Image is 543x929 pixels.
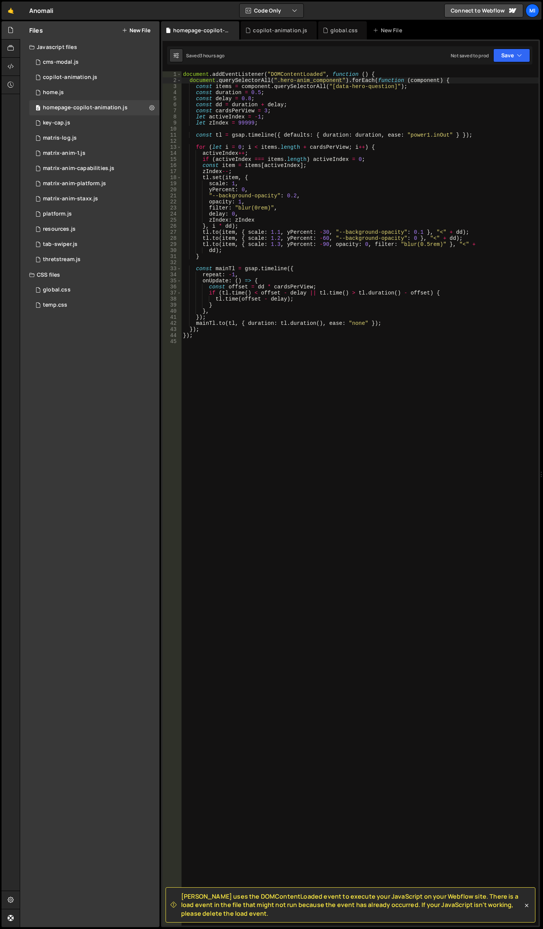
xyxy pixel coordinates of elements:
[163,108,182,114] div: 7
[163,96,182,102] div: 5
[163,71,182,77] div: 1
[526,4,539,17] a: Mi
[240,4,303,17] button: Code Only
[163,217,182,223] div: 25
[29,298,159,313] div: 15093/41680.css
[29,26,43,35] h2: Files
[29,282,159,298] div: 15093/39455.css
[29,55,159,70] div: 15093/42609.js
[163,120,182,126] div: 9
[163,126,182,132] div: 10
[29,206,159,222] div: 15093/44024.js
[163,247,182,254] div: 30
[186,52,225,59] div: Saved
[163,254,182,260] div: 31
[29,85,159,100] div: 15093/43289.js
[20,39,159,55] div: Javascript files
[163,314,182,320] div: 41
[20,267,159,282] div: CSS files
[43,211,72,217] div: platform.js
[163,260,182,266] div: 32
[163,211,182,217] div: 24
[43,287,71,293] div: global.css
[2,2,20,20] a: 🤙
[163,223,182,229] div: 26
[29,222,159,237] div: 15093/44705.js
[163,205,182,211] div: 23
[163,278,182,284] div: 35
[200,52,225,59] div: 3 hours ago
[163,326,182,332] div: 43
[163,302,182,308] div: 39
[163,144,182,150] div: 13
[163,320,182,326] div: 42
[36,105,40,112] span: 0
[163,90,182,96] div: 4
[43,104,128,111] div: homepage-copilot-animation.js
[43,74,97,81] div: copilot-animation.js
[163,102,182,108] div: 6
[163,175,182,181] div: 18
[253,27,307,34] div: copilot-animation.js
[163,168,182,175] div: 17
[451,52,489,59] div: Not saved to prod
[163,308,182,314] div: 40
[181,892,523,918] span: [PERSON_NAME] uses the DOMContentLoaded event to execute your JavaScript on your Webflow site. Th...
[330,27,358,34] div: global.css
[29,252,159,267] div: 15093/42555.js
[163,332,182,339] div: 44
[43,195,98,202] div: matrix-anim-staxx.js
[163,83,182,90] div: 3
[29,115,159,131] div: 15093/44488.js
[163,266,182,272] div: 33
[163,138,182,144] div: 12
[163,150,182,156] div: 14
[29,191,159,206] div: 15093/44560.js
[163,290,182,296] div: 37
[444,4,523,17] a: Connect to Webflow
[163,187,182,193] div: 20
[29,131,159,146] div: 15093/44972.js
[29,161,159,176] div: 15093/44497.js
[163,132,182,138] div: 11
[373,27,405,34] div: New File
[173,27,230,34] div: homepage-copilot-animation.js
[163,114,182,120] div: 8
[43,226,76,233] div: resources.js
[29,237,159,252] div: 15093/44053.js
[163,296,182,302] div: 38
[43,256,81,263] div: thretstream.js
[29,6,53,15] div: Anomali
[122,27,150,33] button: New File
[43,165,114,172] div: matrix-anim-capabilities.js
[43,135,77,142] div: matris-log.js
[29,70,159,85] div: 15093/44927.js
[163,339,182,345] div: 45
[43,302,67,309] div: temp.css
[163,284,182,290] div: 36
[163,241,182,247] div: 29
[163,229,182,235] div: 27
[29,146,159,161] div: 15093/44468.js
[163,162,182,168] div: 16
[163,181,182,187] div: 19
[163,199,182,205] div: 22
[29,176,159,191] div: 15093/44547.js
[29,100,159,115] div: 15093/44951.js
[163,156,182,162] div: 15
[163,77,182,83] div: 2
[43,59,79,66] div: cms-modal.js
[43,241,77,248] div: tab-swiper.js
[493,49,530,62] button: Save
[43,89,64,96] div: home.js
[163,272,182,278] div: 34
[43,150,85,157] div: matrix-anim-1.js
[43,180,106,187] div: matrix-anim-platform.js
[43,120,70,126] div: key-cap.js
[163,193,182,199] div: 21
[163,235,182,241] div: 28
